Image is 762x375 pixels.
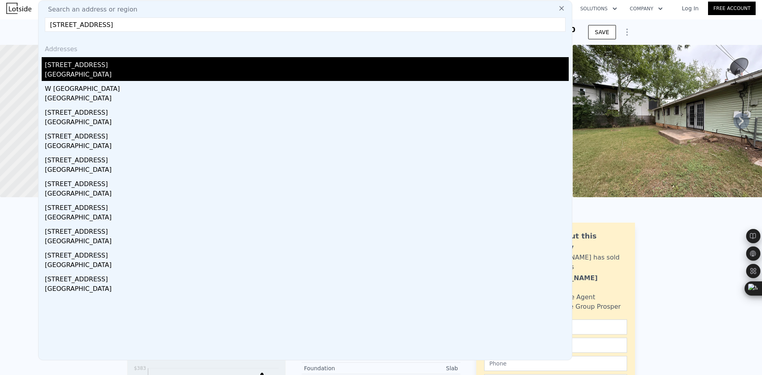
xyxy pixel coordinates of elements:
[304,364,381,372] div: Foundation
[45,70,569,81] div: [GEOGRAPHIC_DATA]
[45,165,569,176] div: [GEOGRAPHIC_DATA]
[45,117,569,129] div: [GEOGRAPHIC_DATA]
[539,253,627,272] div: [PERSON_NAME] has sold 129 homes
[708,2,756,15] a: Free Account
[45,17,566,32] input: Enter an address, city, region, neighborhood or zip code
[484,356,627,371] input: Phone
[45,152,569,165] div: [STREET_ADDRESS]
[45,141,569,152] div: [GEOGRAPHIC_DATA]
[381,364,458,372] div: Slab
[45,94,569,105] div: [GEOGRAPHIC_DATA]
[45,248,569,260] div: [STREET_ADDRESS]
[539,273,627,292] div: [PERSON_NAME] Narayan
[574,2,623,16] button: Solutions
[623,2,669,16] button: Company
[134,365,146,371] tspan: $383
[6,3,31,14] img: Lotside
[45,284,569,295] div: [GEOGRAPHIC_DATA]
[672,4,708,12] a: Log In
[45,176,569,189] div: [STREET_ADDRESS]
[45,57,569,70] div: [STREET_ADDRESS]
[539,231,627,253] div: Ask about this property
[588,25,616,39] button: SAVE
[45,81,569,94] div: W [GEOGRAPHIC_DATA]
[45,213,569,224] div: [GEOGRAPHIC_DATA]
[45,189,569,200] div: [GEOGRAPHIC_DATA]
[45,237,569,248] div: [GEOGRAPHIC_DATA]
[45,129,569,141] div: [STREET_ADDRESS]
[45,224,569,237] div: [STREET_ADDRESS]
[45,200,569,213] div: [STREET_ADDRESS]
[42,5,137,14] span: Search an address or region
[42,38,569,57] div: Addresses
[45,260,569,271] div: [GEOGRAPHIC_DATA]
[45,271,569,284] div: [STREET_ADDRESS]
[45,105,569,117] div: [STREET_ADDRESS]
[619,24,635,40] button: Show Options
[539,302,621,312] div: Realty One Group Prosper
